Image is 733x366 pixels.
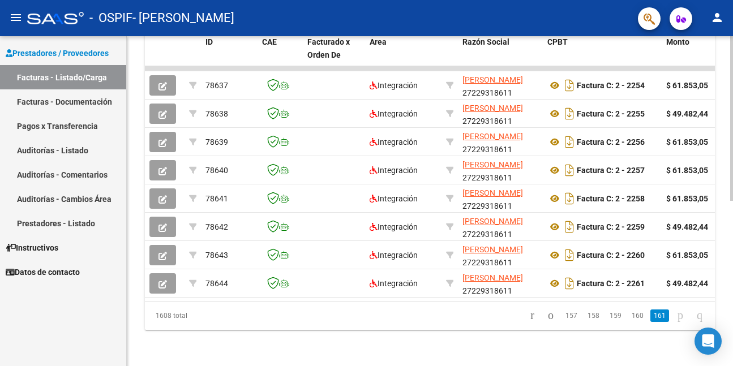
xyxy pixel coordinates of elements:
[666,194,708,203] strong: $ 61.853,05
[562,309,581,322] a: 157
[692,309,708,322] a: go to last page
[562,76,577,94] i: Descargar documento
[205,81,228,90] span: 78637
[462,215,538,239] div: 27229318611
[562,274,577,292] i: Descargar documento
[666,37,689,46] span: Monto
[205,109,228,118] span: 78638
[606,309,625,322] a: 159
[462,188,523,197] span: [PERSON_NAME]
[543,30,662,80] datatable-header-cell: CPBT
[303,30,365,80] datatable-header-cell: Facturado x Orden De
[370,166,418,175] span: Integración
[577,279,645,288] strong: Factura C: 2 - 2261
[562,218,577,236] i: Descargar documento
[370,37,387,46] span: Area
[370,222,418,231] span: Integración
[562,133,577,151] i: Descargar documento
[662,30,730,80] datatable-header-cell: Monto
[672,309,688,322] a: go to next page
[462,102,538,126] div: 27229318611
[462,245,523,254] span: [PERSON_NAME]
[562,190,577,208] i: Descargar documento
[205,222,228,231] span: 78642
[666,279,708,288] strong: $ 49.482,44
[710,11,724,24] mat-icon: person
[6,242,58,254] span: Instructivos
[562,161,577,179] i: Descargar documento
[650,309,669,322] a: 161
[462,37,509,46] span: Razón Social
[205,137,228,147] span: 78639
[370,137,418,147] span: Integración
[365,30,441,80] datatable-header-cell: Area
[562,246,577,264] i: Descargar documento
[201,30,258,80] datatable-header-cell: ID
[628,309,647,322] a: 160
[462,272,538,295] div: 27229318611
[543,309,559,322] a: go to previous page
[666,109,708,118] strong: $ 49.482,44
[462,74,538,97] div: 27229318611
[577,222,645,231] strong: Factura C: 2 - 2259
[370,109,418,118] span: Integración
[6,47,109,59] span: Prestadores / Proveedores
[577,109,645,118] strong: Factura C: 2 - 2255
[582,306,605,325] li: page 158
[370,279,418,288] span: Integración
[6,266,80,278] span: Datos de contacto
[627,306,649,325] li: page 160
[370,81,418,90] span: Integración
[577,166,645,175] strong: Factura C: 2 - 2257
[370,194,418,203] span: Integración
[132,6,234,31] span: - [PERSON_NAME]
[666,222,708,231] strong: $ 49.482,44
[547,37,568,46] span: CPBT
[577,137,645,147] strong: Factura C: 2 - 2256
[462,104,523,113] span: [PERSON_NAME]
[462,217,523,226] span: [PERSON_NAME]
[666,166,708,175] strong: $ 61.853,05
[9,11,23,24] mat-icon: menu
[258,30,303,80] datatable-header-cell: CAE
[462,158,538,182] div: 27229318611
[145,302,257,330] div: 1608 total
[525,309,539,322] a: go to first page
[577,251,645,260] strong: Factura C: 2 - 2260
[462,243,538,267] div: 27229318611
[666,251,708,260] strong: $ 61.853,05
[462,130,538,154] div: 27229318611
[262,37,277,46] span: CAE
[462,187,538,210] div: 27229318611
[462,132,523,141] span: [PERSON_NAME]
[462,160,523,169] span: [PERSON_NAME]
[560,306,582,325] li: page 157
[205,194,228,203] span: 78641
[462,273,523,282] span: [PERSON_NAME]
[577,194,645,203] strong: Factura C: 2 - 2258
[666,81,708,90] strong: $ 61.853,05
[577,81,645,90] strong: Factura C: 2 - 2254
[649,306,671,325] li: page 161
[584,309,603,322] a: 158
[307,37,350,59] span: Facturado x Orden De
[205,251,228,260] span: 78643
[605,306,627,325] li: page 159
[666,137,708,147] strong: $ 61.853,05
[89,6,132,31] span: - OSPIF
[458,30,543,80] datatable-header-cell: Razón Social
[462,75,523,84] span: [PERSON_NAME]
[370,251,418,260] span: Integración
[562,105,577,123] i: Descargar documento
[205,166,228,175] span: 78640
[695,328,722,355] div: Open Intercom Messenger
[205,279,228,288] span: 78644
[205,37,213,46] span: ID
